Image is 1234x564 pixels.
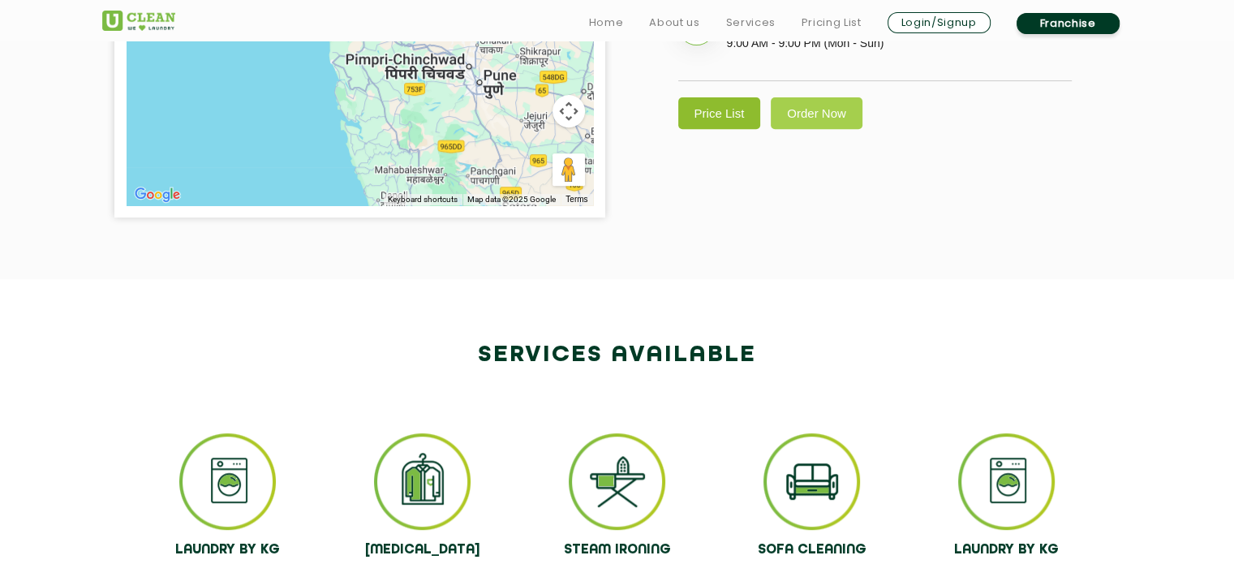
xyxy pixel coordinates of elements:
[553,95,585,127] button: Map camera controls
[727,31,1072,55] p: 9:00 AM - 9:00 PM (Mon - Sun)
[143,543,313,558] h4: LAUNDRY BY KG
[374,433,471,530] img: ss_icon_2.png
[763,433,860,530] img: ss_icon_4.png
[1017,13,1120,34] a: Franchise
[388,194,458,205] button: Keyboard shortcuts
[102,336,1133,375] h2: Services available
[131,184,184,205] a: Open this area in Google Maps (opens a new window)
[532,543,703,558] h4: STEAM IRONING
[725,13,775,32] a: Services
[727,543,897,558] h4: SOFA CLEANING
[131,184,184,205] img: Google
[338,543,508,558] h4: [MEDICAL_DATA]
[565,194,587,205] a: Terms
[569,433,665,530] img: ss_icon_3.png
[922,543,1092,558] h4: LAUNDRY BY KG
[102,11,175,31] img: UClean Laundry and Dry Cleaning
[589,13,624,32] a: Home
[771,97,862,129] a: Order Now
[958,433,1055,530] img: ss_icon_1.png
[802,13,862,32] a: Pricing List
[467,195,556,204] span: Map data ©2025 Google
[678,97,761,129] a: Price List
[553,153,585,186] button: Drag Pegman onto the map to open Street View
[649,13,699,32] a: About us
[179,433,276,530] img: ss_icon_1.png
[888,12,991,33] a: Login/Signup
